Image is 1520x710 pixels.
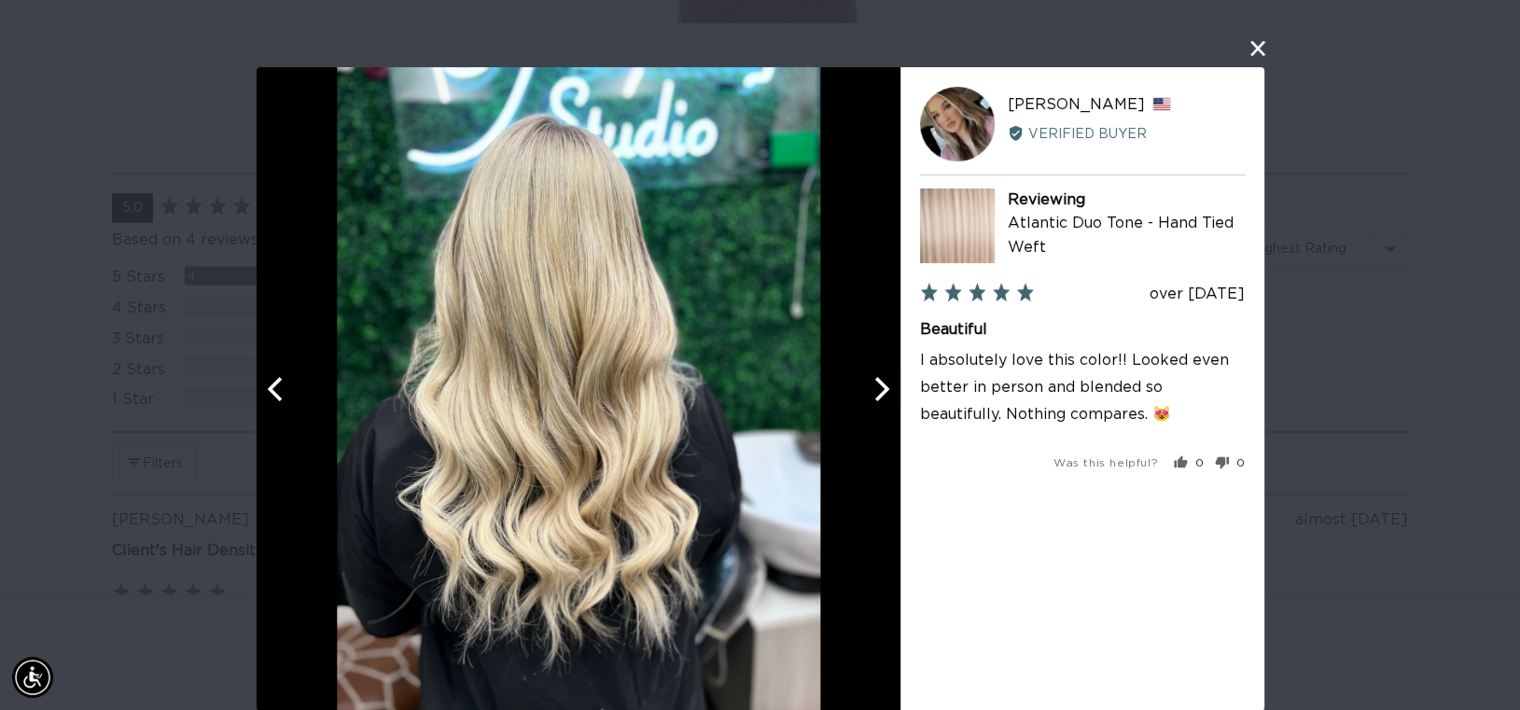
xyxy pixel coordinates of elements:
[1007,124,1244,145] div: Verified Buyer
[1150,286,1245,301] span: over [DATE]
[859,369,900,410] button: Next
[920,319,1245,340] h2: Beautiful
[920,188,995,263] img: Atlantic Duo Tone - Hand Tied Weft
[1007,188,1244,213] div: Reviewing
[1007,216,1233,255] a: Atlantic Duo Tone - Hand Tied Weft
[1007,97,1144,112] span: [PERSON_NAME]
[920,87,995,161] div: TK
[257,369,298,410] button: Previous
[1053,457,1157,468] span: Was this helpful?
[1151,97,1170,111] span: United States
[1207,456,1245,470] button: No
[1247,37,1269,60] button: close this modal window
[1173,456,1203,470] button: Yes
[920,347,1245,427] p: I absolutely love this color!! Looked even better in person and blended so beautifully. Nothing c...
